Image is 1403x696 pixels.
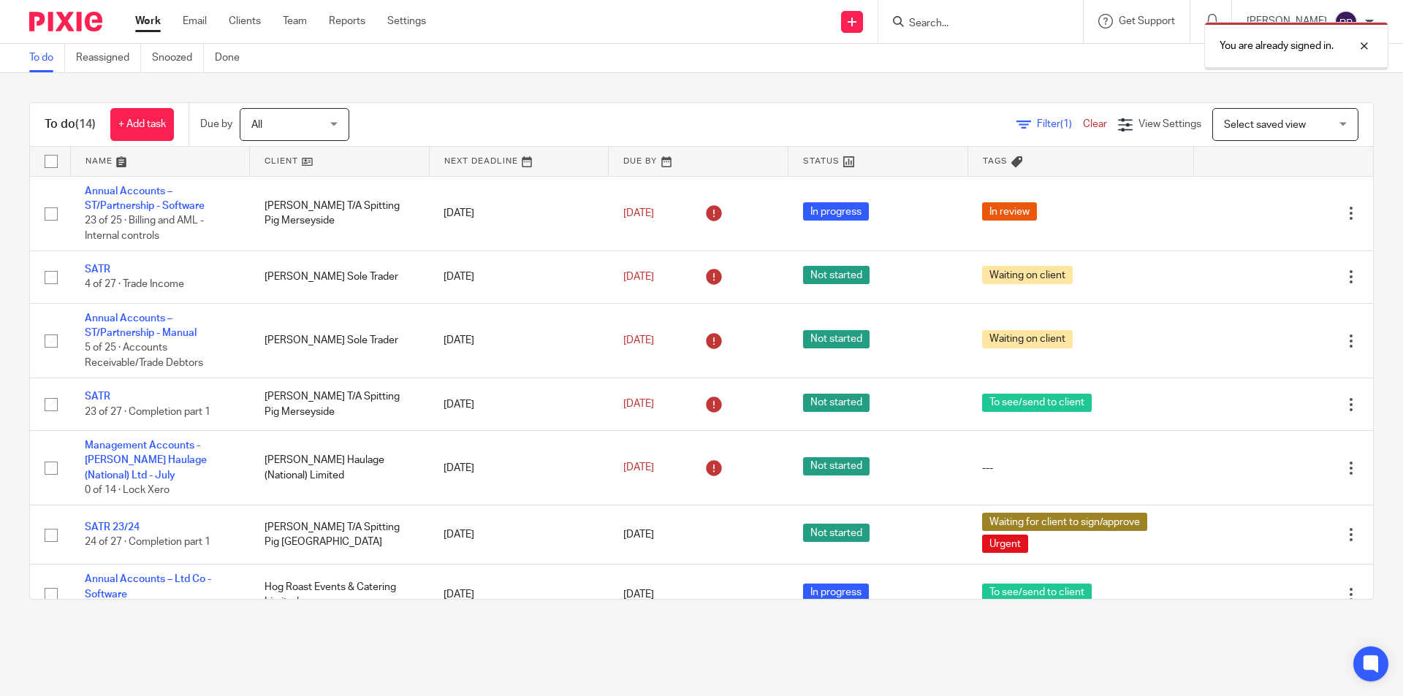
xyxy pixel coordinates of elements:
[200,117,232,131] p: Due by
[1037,119,1083,129] span: Filter
[45,117,96,132] h1: To do
[1083,119,1107,129] a: Clear
[85,186,205,211] a: Annual Accounts – ST/Partnership - Software
[803,330,870,348] span: Not started
[803,202,869,221] span: In progress
[429,505,609,565] td: [DATE]
[251,120,262,130] span: All
[250,430,430,505] td: [PERSON_NAME] Haulage (National) Limited
[623,529,654,540] span: [DATE]
[75,118,96,130] span: (14)
[1138,119,1201,129] span: View Settings
[429,251,609,303] td: [DATE]
[229,14,261,28] a: Clients
[215,44,251,72] a: Done
[803,524,870,542] span: Not started
[1224,120,1306,130] span: Select saved view
[982,202,1037,221] span: In review
[85,522,140,532] a: SATR 23/24
[85,407,210,417] span: 23 of 27 · Completion part 1
[110,108,174,141] a: + Add task
[623,399,654,410] span: [DATE]
[623,589,654,600] span: [DATE]
[329,14,365,28] a: Reports
[982,330,1073,348] span: Waiting on client
[85,391,110,402] a: SATR
[85,485,170,495] span: 0 of 14 · Lock Xero
[982,266,1073,284] span: Waiting on client
[803,457,870,475] span: Not started
[803,266,870,284] span: Not started
[1060,119,1072,129] span: (1)
[85,264,110,275] a: SATR
[250,565,430,624] td: Hog Roast Events & Catering Limited
[1220,39,1334,53] p: You are already signed in.
[85,440,207,481] a: Management Accounts - [PERSON_NAME] Haulage (National) Ltd - July
[250,505,430,565] td: [PERSON_NAME] T/A Spitting Pig [GEOGRAPHIC_DATA]
[85,313,197,338] a: Annual Accounts – ST/Partnership - Manual
[283,14,307,28] a: Team
[429,303,609,378] td: [DATE]
[623,208,654,218] span: [DATE]
[183,14,207,28] a: Email
[85,343,203,369] span: 5 of 25 · Accounts Receivable/Trade Debtors
[85,215,204,241] span: 23 of 25 · Billing and AML - Internal controls
[85,538,210,548] span: 24 of 27 · Completion part 1
[250,251,430,303] td: [PERSON_NAME] Sole Trader
[387,14,426,28] a: Settings
[982,394,1092,412] span: To see/send to client
[76,44,141,72] a: Reassigned
[623,335,654,345] span: [DATE]
[429,430,609,505] td: [DATE]
[803,394,870,412] span: Not started
[982,461,1179,475] div: ---
[29,44,65,72] a: To do
[803,584,869,602] span: In progress
[1334,10,1358,34] img: svg%3E
[429,378,609,430] td: [DATE]
[429,565,609,624] td: [DATE]
[250,378,430,430] td: [PERSON_NAME] T/A Spitting Pig Merseyside
[250,176,430,251] td: [PERSON_NAME] T/A Spitting Pig Merseyside
[982,584,1092,602] span: To see/send to client
[982,513,1147,531] span: Waiting for client to sign/approve
[29,12,102,31] img: Pixie
[152,44,204,72] a: Snoozed
[982,535,1028,553] span: Urgent
[623,462,654,473] span: [DATE]
[429,176,609,251] td: [DATE]
[85,280,184,290] span: 4 of 27 · Trade Income
[623,272,654,282] span: [DATE]
[250,303,430,378] td: [PERSON_NAME] Sole Trader
[85,574,211,599] a: Annual Accounts – Ltd Co - Software
[983,157,1008,165] span: Tags
[135,14,161,28] a: Work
